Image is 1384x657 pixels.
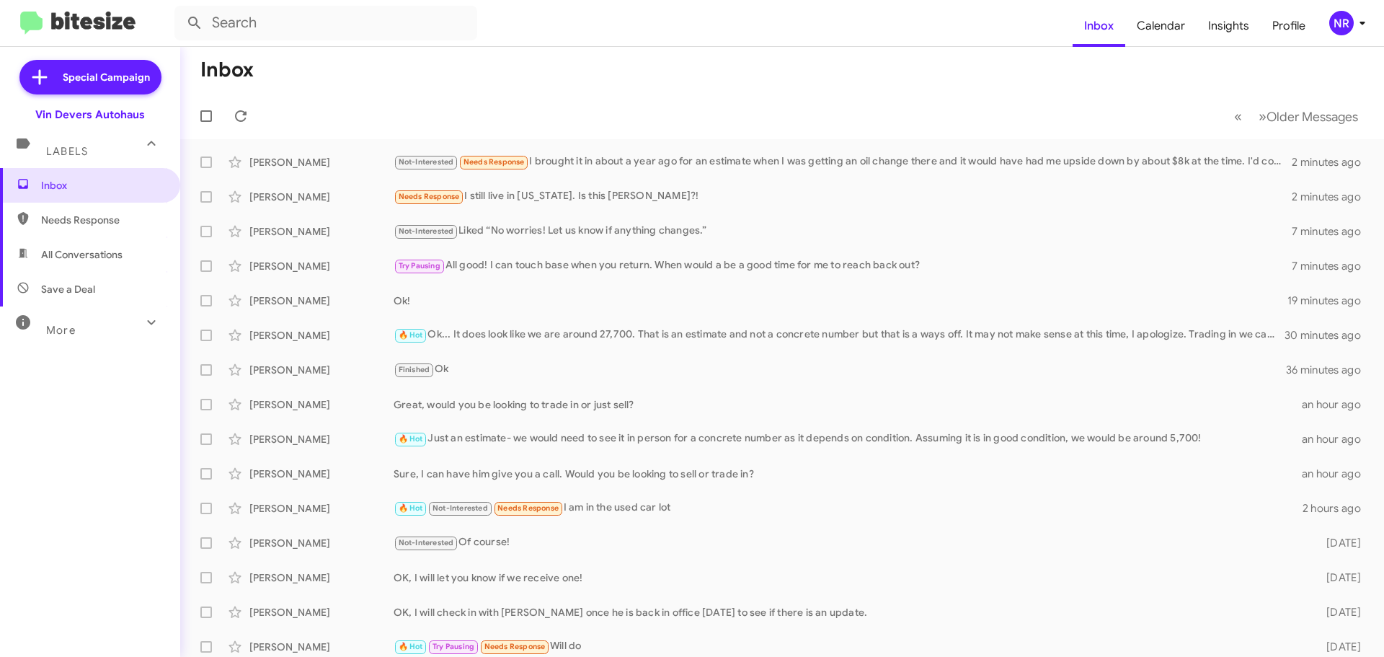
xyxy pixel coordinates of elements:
[1317,11,1368,35] button: NR
[1250,102,1367,131] button: Next
[394,570,1303,585] div: OK, I will let you know if we receive one!
[1073,5,1125,47] a: Inbox
[394,397,1302,412] div: Great, would you be looking to trade in or just sell?
[432,503,488,513] span: Not-Interested
[394,361,1286,378] div: Ok
[394,467,1302,481] div: Sure, I can have him give you a call. Would you be looking to sell or trade in?
[394,638,1303,655] div: Will do
[1303,605,1372,619] div: [DATE]
[174,6,477,40] input: Search
[399,192,460,201] span: Needs Response
[1292,224,1372,239] div: 7 minutes ago
[41,213,164,227] span: Needs Response
[1302,432,1372,446] div: an hour ago
[399,157,454,167] span: Not-Interested
[1125,5,1197,47] a: Calendar
[249,605,394,619] div: [PERSON_NAME]
[394,500,1303,516] div: I am in the used car lot
[1292,259,1372,273] div: 7 minutes ago
[432,642,474,651] span: Try Pausing
[249,397,394,412] div: [PERSON_NAME]
[1226,102,1367,131] nav: Page navigation example
[1292,155,1372,169] div: 2 minutes ago
[394,188,1292,205] div: I still live in [US_STATE]. Is this [PERSON_NAME]?!
[1225,102,1251,131] button: Previous
[1302,467,1372,481] div: an hour ago
[46,145,88,158] span: Labels
[399,642,423,651] span: 🔥 Hot
[399,503,423,513] span: 🔥 Hot
[399,226,454,236] span: Not-Interested
[1303,536,1372,550] div: [DATE]
[1286,363,1372,377] div: 36 minutes ago
[399,261,440,270] span: Try Pausing
[1197,5,1261,47] a: Insights
[249,294,394,308] div: [PERSON_NAME]
[394,534,1303,551] div: Of course!
[249,640,394,654] div: [PERSON_NAME]
[249,259,394,273] div: [PERSON_NAME]
[249,363,394,377] div: [PERSON_NAME]
[394,605,1303,619] div: OK, I will check in with [PERSON_NAME] once he is back in office [DATE] to see if there is an upd...
[249,224,394,239] div: [PERSON_NAME]
[1261,5,1317,47] a: Profile
[394,154,1292,170] div: I brought it in about a year ago for an estimate when I was getting an oil change there and it wo...
[249,190,394,204] div: [PERSON_NAME]
[1259,107,1267,125] span: »
[394,294,1287,308] div: Ok!
[41,178,164,193] span: Inbox
[1302,397,1372,412] div: an hour ago
[1234,107,1242,125] span: «
[1329,11,1354,35] div: NR
[41,282,95,296] span: Save a Deal
[399,434,423,444] span: 🔥 Hot
[399,365,430,374] span: Finished
[41,247,123,262] span: All Conversations
[249,432,394,446] div: [PERSON_NAME]
[249,501,394,516] div: [PERSON_NAME]
[1303,570,1372,585] div: [DATE]
[394,257,1292,274] div: All good! I can touch base when you return. When would a be a good time for me to reach back out?
[399,538,454,547] span: Not-Interested
[249,155,394,169] div: [PERSON_NAME]
[63,70,150,84] span: Special Campaign
[1292,190,1372,204] div: 2 minutes ago
[399,330,423,340] span: 🔥 Hot
[1303,640,1372,654] div: [DATE]
[249,328,394,343] div: [PERSON_NAME]
[463,157,525,167] span: Needs Response
[394,327,1286,343] div: Ok... It does look like we are around 27,700. That is an estimate and not a concrete number but t...
[484,642,546,651] span: Needs Response
[249,570,394,585] div: [PERSON_NAME]
[35,107,145,122] div: Vin Devers Autohaus
[1303,501,1372,516] div: 2 hours ago
[200,58,254,81] h1: Inbox
[249,467,394,481] div: [PERSON_NAME]
[1286,328,1372,343] div: 30 minutes ago
[394,223,1292,239] div: Liked “No worries! Let us know if anything changes.”
[19,60,161,94] a: Special Campaign
[497,503,559,513] span: Needs Response
[1267,109,1358,125] span: Older Messages
[249,536,394,550] div: [PERSON_NAME]
[394,431,1302,447] div: Just an estimate- we would need to see it in person for a concrete number as it depends on condit...
[46,324,76,337] span: More
[1287,294,1372,308] div: 19 minutes ago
